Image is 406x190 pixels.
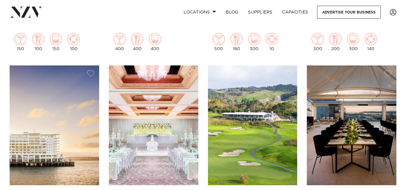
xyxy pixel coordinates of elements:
[365,33,377,45] img: meeting.png
[221,6,243,19] a: BLOG
[213,33,225,45] img: cocktail.png
[230,33,243,45] img: dining.png
[131,33,143,51] div: 400
[14,33,26,51] div: 150
[10,7,42,17] img: nzv-logo.png
[50,33,62,45] img: theatre.png
[50,33,62,51] div: 150
[179,6,221,19] a: Locations
[329,33,341,51] div: 200
[213,33,225,51] div: 500
[243,6,277,19] a: SUPPLIERS
[114,33,126,51] div: 400
[266,33,278,45] img: meeting.png
[347,33,359,51] div: 300
[266,33,278,51] div: 10
[248,33,260,51] div: 300
[68,33,80,51] div: 100
[365,33,377,51] div: 140
[14,33,26,45] img: cocktail.png
[329,33,341,45] img: dining.png
[230,33,243,51] div: 180
[32,33,44,45] img: dining.png
[312,33,324,51] div: 300
[317,6,381,19] a: Advertise your business
[149,33,161,51] div: 400
[277,6,313,19] a: Capacities
[248,33,260,45] img: theatre.png
[114,33,126,45] img: cocktail.png
[131,33,143,45] img: dining.png
[347,33,359,45] img: theatre.png
[149,33,161,45] img: theatre.png
[312,33,324,45] img: cocktail.png
[32,33,44,51] div: 100
[68,33,80,45] img: meeting.png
